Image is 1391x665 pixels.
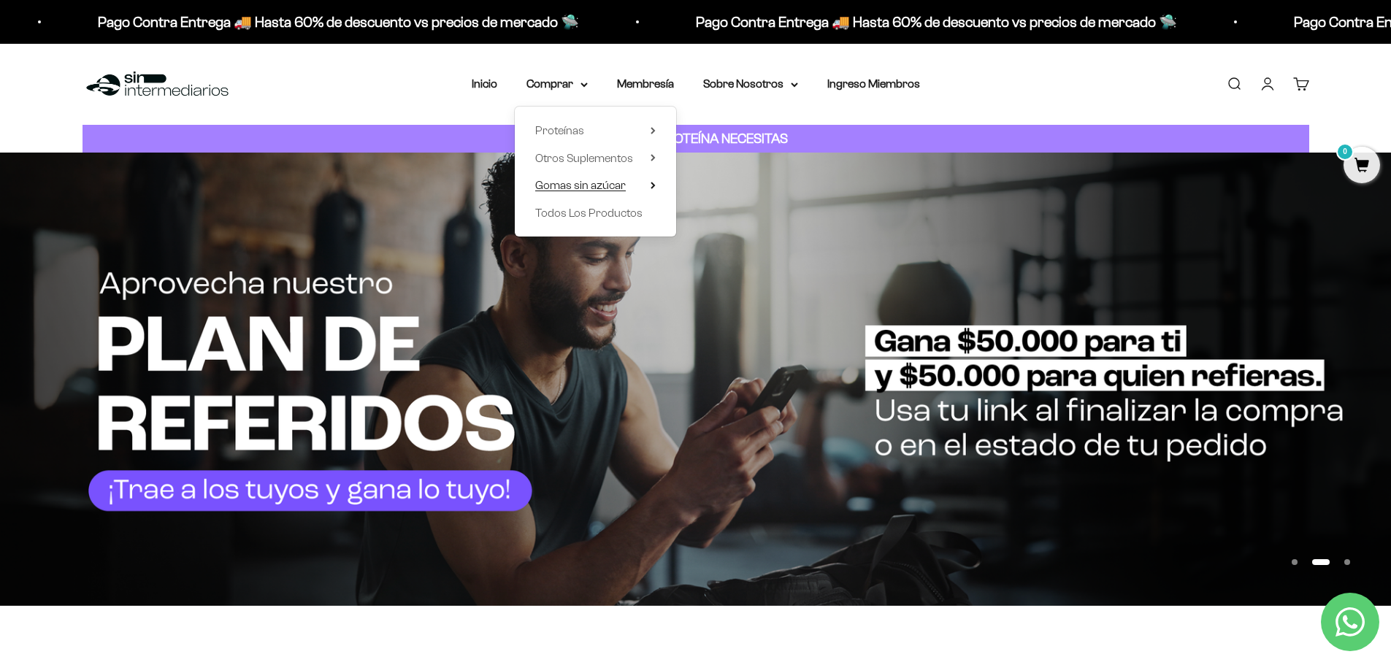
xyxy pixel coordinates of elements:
[535,149,656,168] summary: Otros Suplementos
[535,152,633,164] span: Otros Suplementos
[535,121,656,140] summary: Proteínas
[603,131,788,146] strong: CUANTA PROTEÍNA NECESITAS
[535,124,584,137] span: Proteínas
[703,74,798,93] summary: Sobre Nosotros
[535,207,643,219] span: Todos Los Productos
[93,10,574,34] p: Pago Contra Entrega 🚚 Hasta 60% de descuento vs precios de mercado 🛸
[535,176,656,195] summary: Gomas sin azúcar
[617,77,674,90] a: Membresía
[535,179,626,191] span: Gomas sin azúcar
[691,10,1172,34] p: Pago Contra Entrega 🚚 Hasta 60% de descuento vs precios de mercado 🛸
[827,77,920,90] a: Ingreso Miembros
[472,77,497,90] a: Inicio
[535,204,656,223] a: Todos Los Productos
[526,74,588,93] summary: Comprar
[1336,143,1354,161] mark: 0
[1344,158,1380,174] a: 0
